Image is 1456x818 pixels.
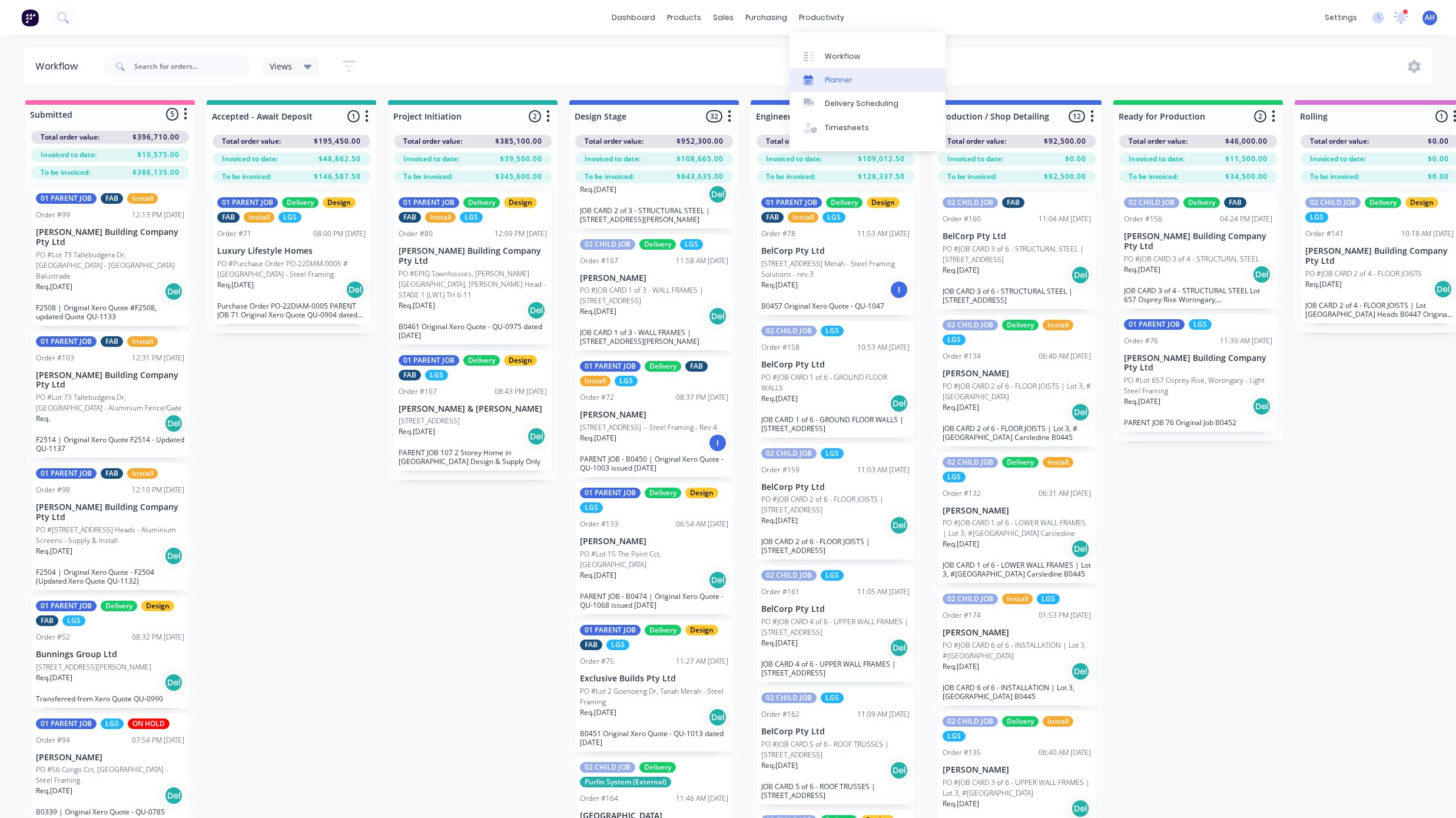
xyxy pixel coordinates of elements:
[213,193,370,324] div: 01 PARENT JOBDeliveryDesignFABInstallLGSOrder #7108:00 PM [DATE]Luxury Lifestyle HomesPO #Purchas...
[943,335,966,345] div: LGS
[36,525,184,546] p: PO #[STREET_ADDRESS] Heads - Aluminium Screens - Supply & Install
[1002,197,1024,208] div: FAB
[134,55,251,78] input: Search for orders...
[580,455,728,472] p: PARENT JOB - B0450 | Original Xero Quote - QU-1003 issued [DATE]
[676,519,728,529] div: 06:54 AM [DATE]
[943,320,998,330] div: 02 CHILD JOB
[790,116,946,140] a: Timesheets
[1071,266,1090,284] div: Del
[1124,375,1272,396] p: PO #Lot 657 Osprey Rise, Worongary - Light Steel Framing
[1252,397,1271,416] div: Del
[580,625,641,635] div: 01 PARENT JOB
[943,594,998,604] div: 02 CHILD JOB
[36,632,70,643] div: Order #52
[1124,319,1185,330] div: 01 PARENT JOB
[857,587,910,597] div: 11:05 AM [DATE]
[685,625,718,635] div: Design
[1305,269,1422,279] p: PO #JOB CARD 2 of 4 - FLOOR JOISTS
[399,355,459,366] div: 01 PARENT JOB
[1305,197,1361,208] div: 02 CHILD JOB
[36,210,70,220] div: Order #99
[127,193,158,204] div: Install
[1425,12,1435,23] span: AH
[943,610,981,621] div: Order #174
[1434,280,1452,299] div: Del
[821,693,844,703] div: LGS
[761,246,910,256] p: BelCorp Pty Ltd
[394,350,552,471] div: 01 PARENT JOBDeliveryDesignFABLGSOrder #10708:43 PM [DATE][PERSON_NAME] & [PERSON_NAME][STREET_AD...
[101,468,123,479] div: FAB
[825,98,898,109] div: Delivery Scheduling
[826,197,863,208] div: Delivery
[36,615,58,626] div: FAB
[943,561,1091,578] p: JOB CARD 1 of 6 - LOWER WALL FRAMES | Lot 3, #[GEOGRAPHIC_DATA] Carsledine B0445
[857,465,910,475] div: 11:03 AM [DATE]
[606,640,629,650] div: LGS
[708,307,727,326] div: Del
[527,301,546,320] div: Del
[580,762,635,773] div: 02 CHILD JOB
[943,731,966,741] div: LGS
[761,587,800,597] div: Order #161
[62,615,85,626] div: LGS
[761,660,910,677] p: JOB CARD 4 of 6 - UPPER WALL FRAMES | [STREET_ADDRESS]
[399,269,547,300] p: PO #EPIQ Townhouses, [PERSON_NAME][GEOGRAPHIC_DATA], [PERSON_NAME] Head - STAGE 1 (LW1) TH 6-11
[761,280,798,290] p: Req. [DATE]
[761,342,800,353] div: Order #158
[1071,539,1090,558] div: Del
[1037,594,1060,604] div: LGS
[101,601,137,611] div: Delivery
[938,193,1096,309] div: 02 CHILD JOBFABOrder #16011:04 AM [DATE]BelCorp Pty LtdPO #JOB CARD 3 of 6 - STRUCTURAL STEEL | [...
[1002,594,1033,604] div: Install
[761,709,800,720] div: Order #162
[761,482,910,492] p: BelCorp Pty Ltd
[31,332,189,458] div: 01 PARENT JOBFABInstallOrder #10312:31 PM [DATE][PERSON_NAME] Building Company Pty LtdPO #Lot 73 ...
[938,315,1096,446] div: 02 CHILD JOBDeliveryInstallLGSOrder #13406:40 AM [DATE][PERSON_NAME]PO #JOB CARD 2 of 6 - FLOOR J...
[1039,610,1091,621] div: 01:53 PM [DATE]
[132,735,184,746] div: 07:54 PM [DATE]
[943,424,1091,442] p: JOB CARD 2 of 6 - FLOOR JOISTS | Lot 3, #[GEOGRAPHIC_DATA] Carsledine B0445
[761,638,798,648] p: Req. [DATE]
[1183,197,1220,208] div: Delivery
[857,342,910,353] div: 10:53 AM [DATE]
[761,415,910,433] p: JOB CARD 1 of 6 - GROUND FLOOR WALLS | [STREET_ADDRESS]
[217,302,366,319] p: Purchase Order PO-22DIAM-0005 PARENT JOB 71 Original Xero Quote QU-0904 dated [DATE]
[1305,301,1454,319] p: JOB CARD 2 of 4 - FLOOR JOISTS | Lot [GEOGRAPHIC_DATA] Heads B0447 Original Xero Quote - QU-1009
[580,592,728,610] p: PARENT JOB - B0474 | Original Xero Quote - QU-1068 issued [DATE]
[1305,212,1328,223] div: LGS
[101,336,123,347] div: FAB
[790,92,946,115] a: Delivery Scheduling
[36,392,184,413] p: PO #Lot 73 Tallebudgera Dr, [GEOGRAPHIC_DATA] - Aluminium Fence/Gate
[821,448,844,459] div: LGS
[1071,403,1090,422] div: Del
[1405,197,1438,208] div: Design
[463,197,500,208] div: Delivery
[504,355,537,366] div: Design
[36,764,184,786] p: PO #56 Congo Cct, [GEOGRAPHIC_DATA] - Steel Framing
[323,197,356,208] div: Design
[676,392,728,403] div: 08:37 PM [DATE]
[495,386,547,397] div: 08:43 PM [DATE]
[938,452,1096,584] div: 02 CHILD JOBDeliveryInstallLGSOrder #13206:31 AM [DATE][PERSON_NAME]PO #JOB CARD 1 of 6 - LOWER W...
[132,485,184,495] div: 12:10 PM [DATE]
[943,539,979,549] p: Req. [DATE]
[580,549,728,570] p: PO #Lot 15 The Point Cct, [GEOGRAPHIC_DATA]
[761,760,798,771] p: Req. [DATE]
[36,502,184,522] p: [PERSON_NAME] Building Company Pty Ltd
[645,625,681,635] div: Delivery
[1224,197,1246,208] div: FAB
[399,386,437,397] div: Order #107
[217,212,240,223] div: FAB
[1124,286,1272,304] p: JOB CARD 3 of 4 - STRUCTURAL STEEL Lot 657 Osprey Rise Worongary, [GEOGRAPHIC_DATA] Original Xero...
[825,122,869,133] div: Timesheets
[313,228,366,239] div: 08:00 PM [DATE]
[1119,314,1277,432] div: 01 PARENT JOBLGSOrder #7611:39 AM [DATE][PERSON_NAME] Building Company Pty LtdPO #Lot 657 Osprey ...
[580,519,618,529] div: Order #133
[761,372,910,393] p: PO #JOB CARD 1 of 6 - GROUND FLOOR WALLS
[36,601,97,611] div: 01 PARENT JOB
[1039,488,1091,499] div: 06:31 AM [DATE]
[685,361,708,372] div: FAB
[606,9,661,27] a: dashboard
[580,273,728,283] p: [PERSON_NAME]
[399,300,435,311] p: Req. [DATE]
